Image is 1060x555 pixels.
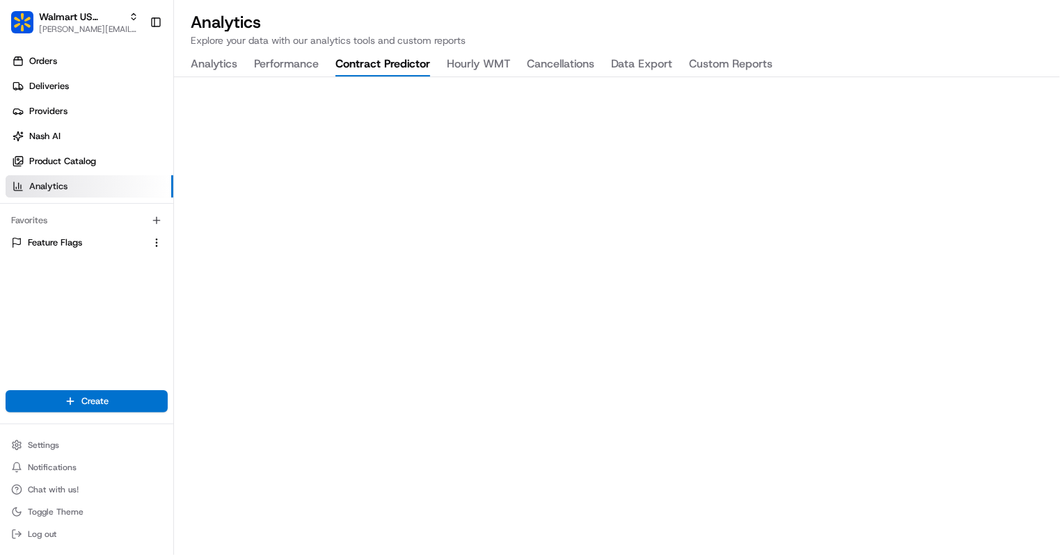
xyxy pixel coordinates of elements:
button: Start new chat [237,136,253,153]
div: Favorites [6,209,168,232]
a: Deliveries [6,75,173,97]
iframe: Contract Predictor [174,77,1060,555]
span: • [116,215,120,226]
a: Providers [6,100,173,122]
button: Custom Reports [689,53,773,77]
button: Feature Flags [6,232,168,254]
span: Knowledge Base [28,273,106,287]
a: 💻API Documentation [112,267,229,292]
button: Chat with us! [6,480,168,499]
span: Toggle Theme [28,506,84,517]
div: 💻 [118,274,129,285]
button: Data Export [611,53,672,77]
a: Product Catalog [6,150,173,172]
span: Nash AI [29,130,61,143]
button: Hourly WMT [447,53,510,77]
button: Create [6,390,168,412]
button: Toggle Theme [6,502,168,522]
p: Explore your data with our analytics tools and custom reports [191,33,1043,47]
a: Powered byPylon [98,306,168,317]
div: Past conversations [14,180,93,191]
button: Walmart US Corporate [39,10,123,24]
span: Pylon [139,307,168,317]
a: Analytics [6,175,173,198]
span: Providers [29,105,68,118]
button: Walmart US CorporateWalmart US Corporate[PERSON_NAME][EMAIL_ADDRESS][DOMAIN_NAME] [6,6,144,39]
button: [PERSON_NAME][EMAIL_ADDRESS][DOMAIN_NAME] [39,24,139,35]
span: Notifications [28,462,77,473]
span: Analytics [29,180,68,193]
span: Feature Flags [28,236,82,249]
span: Deliveries [29,80,69,92]
span: Settings [28,440,59,451]
span: [PERSON_NAME] [43,215,113,226]
button: Performance [254,53,319,77]
img: 1736555255976-a54dd68f-1ca7-489b-9aae-adbdc363a1c4 [28,216,39,227]
a: Nash AI [6,125,173,147]
button: Cancellations [527,53,594,77]
a: Orders [6,50,173,72]
span: Log out [28,529,56,540]
button: Log out [6,524,168,544]
button: See all [216,177,253,194]
button: Settings [6,435,168,455]
span: [DATE] [123,215,152,226]
button: Analytics [191,53,237,77]
img: Walmart US Corporate [11,11,33,33]
a: Feature Flags [11,236,145,249]
h2: Analytics [191,11,1043,33]
img: Ben Goodger [14,202,36,224]
span: API Documentation [132,273,223,287]
span: Product Catalog [29,155,96,168]
div: 📗 [14,274,25,285]
button: Notifications [6,458,168,477]
span: Orders [29,55,57,67]
a: 📗Knowledge Base [8,267,112,292]
button: Contract Predictor [335,53,430,77]
span: Chat with us! [28,484,79,495]
span: Create [81,395,109,408]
